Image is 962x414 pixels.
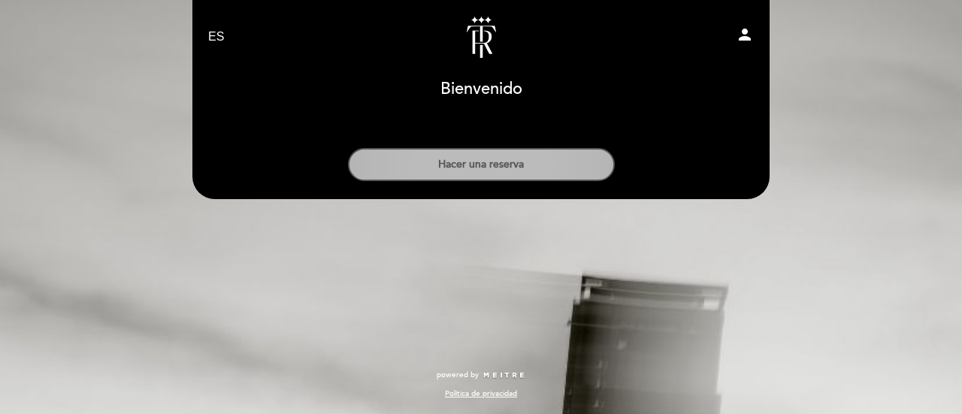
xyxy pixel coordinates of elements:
button: person [736,26,754,49]
a: powered by [437,370,525,380]
span: powered by [437,370,479,380]
i: person [736,26,754,44]
a: Política de privacidad [445,388,517,399]
h1: Bienvenido [440,80,522,98]
img: MEITRE [483,372,525,379]
button: Hacer una reserva [348,148,615,181]
a: Tradition & Rebellion [387,17,575,58]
